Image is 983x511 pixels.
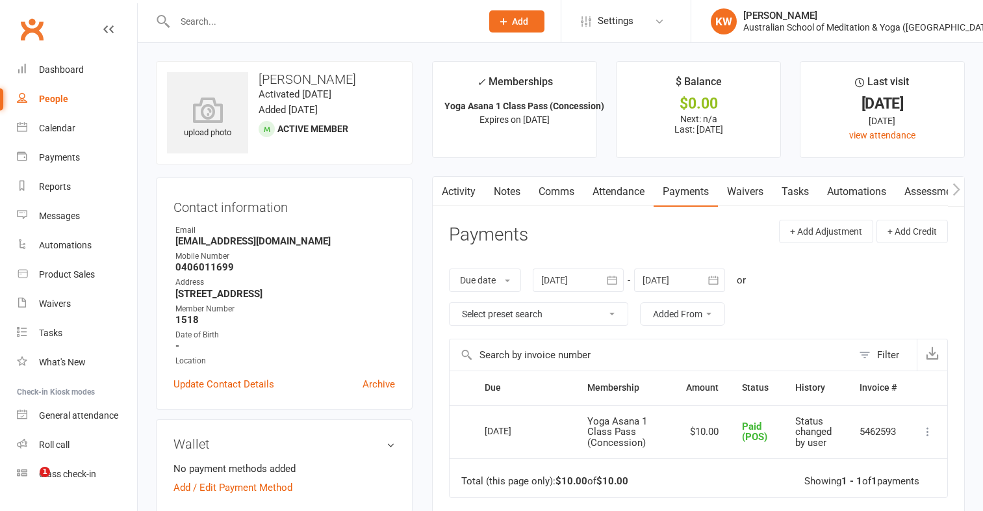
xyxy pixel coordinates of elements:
span: Yoga Asana 1 Class Pass (Concession) [587,415,647,449]
button: + Add Adjustment [779,220,873,243]
a: Notes [485,177,530,207]
div: Roll call [39,439,70,450]
div: Location [175,355,395,367]
a: Comms [530,177,583,207]
strong: [EMAIL_ADDRESS][DOMAIN_NAME] [175,235,395,247]
div: Date of Birth [175,329,395,341]
span: Add [512,16,528,27]
a: view attendance [849,130,915,140]
strong: $10.00 [596,475,628,487]
strong: $10.00 [555,475,587,487]
h3: Payments [449,225,528,245]
a: Automations [17,231,137,260]
a: Reports [17,172,137,202]
td: $10.00 [674,405,730,459]
button: Due date [449,269,521,292]
a: Assessments [895,177,975,207]
div: Mobile Number [175,250,395,263]
li: No payment methods added [173,461,395,477]
a: Payments [654,177,718,207]
h3: [PERSON_NAME] [167,72,402,86]
a: Tasks [772,177,818,207]
a: Waivers [718,177,772,207]
iframe: Intercom live chat [13,467,44,498]
input: Search by invoice number [450,339,852,371]
div: Filter [877,347,899,363]
a: Calendar [17,114,137,143]
div: Waivers [39,298,71,309]
a: Messages [17,202,137,231]
a: Clubworx [16,13,48,46]
strong: - [175,340,395,352]
div: $ Balance [676,73,722,97]
div: Email [175,224,395,237]
div: Dashboard [39,64,84,75]
div: Calendar [39,123,75,133]
div: Address [175,276,395,289]
span: 1 [40,467,50,477]
div: Reports [39,181,71,192]
a: Dashboard [17,55,137,85]
div: Last visit [855,73,909,97]
a: Update Contact Details [173,376,274,392]
div: Class check-in [39,469,96,479]
a: Automations [818,177,895,207]
strong: 1 - 1 [841,475,862,487]
div: Member Number [175,303,395,315]
a: Tasks [17,319,137,348]
span: Paid (POS) [742,421,767,443]
strong: [STREET_ADDRESS] [175,288,395,300]
a: Activity [433,177,485,207]
a: Archive [363,376,395,392]
span: Settings [598,7,633,36]
time: Activated [DATE] [259,88,331,100]
h3: Contact information [173,195,395,215]
th: Membership [576,371,674,404]
div: Memberships [477,73,553,98]
span: Status changed by user [795,415,832,449]
div: [DATE] [485,421,544,441]
strong: 0406011699 [175,261,395,273]
div: General attendance [39,410,118,421]
p: Next: n/a Last: [DATE] [628,114,769,135]
td: 5462593 [848,405,908,459]
button: Filter [852,339,917,371]
div: Tasks [39,328,62,338]
div: Messages [39,211,80,221]
div: People [39,94,68,104]
a: Product Sales [17,260,137,289]
a: Add / Edit Payment Method [173,480,292,495]
div: KW [711,8,737,34]
strong: 1518 [175,314,395,326]
div: Payments [39,152,80,163]
div: Automations [39,240,92,250]
div: What's New [39,357,86,367]
strong: 1 [871,475,877,487]
h3: Wallet [173,437,395,451]
a: Waivers [17,289,137,319]
a: Class kiosk mode [17,460,137,489]
div: or [737,272,746,288]
button: + Add Credit [876,220,948,243]
strong: Yoga Asana 1 Class Pass (Concession) [444,101,604,111]
div: Product Sales [39,269,95,280]
th: Due [473,371,576,404]
a: Roll call [17,430,137,460]
span: Expires on [DATE] [479,114,550,125]
a: Payments [17,143,137,172]
div: Showing of payments [804,476,919,487]
th: Amount [674,371,730,404]
th: Invoice # [848,371,908,404]
span: Active member [277,124,348,134]
a: General attendance kiosk mode [17,401,137,430]
div: upload photo [167,97,248,140]
div: $0.00 [628,97,769,111]
button: Added From [640,302,725,326]
i: ✓ [477,76,485,88]
a: What's New [17,348,137,377]
time: Added [DATE] [259,104,318,116]
input: Search... [171,12,472,31]
div: Total (this page only): of [461,476,628,487]
a: Attendance [583,177,654,207]
th: History [784,371,848,404]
